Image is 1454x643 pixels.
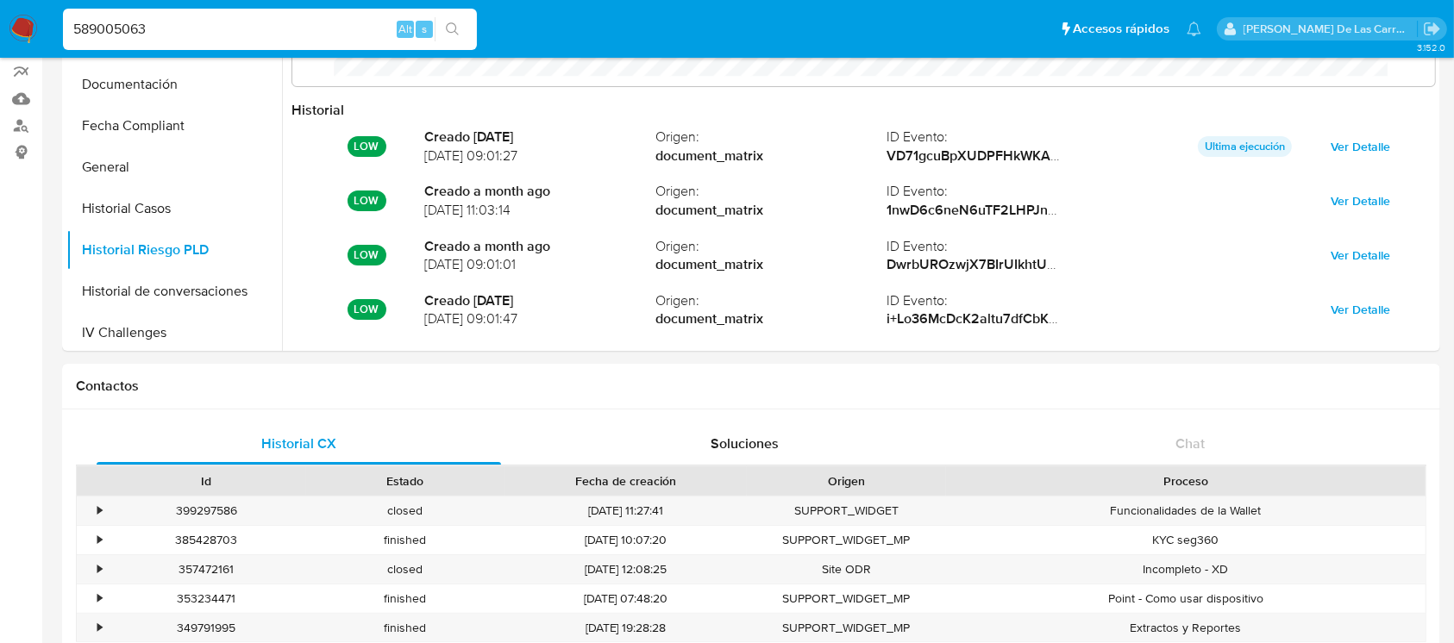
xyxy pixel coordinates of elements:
span: [DATE] 09:01:27 [424,147,655,165]
p: LOW [348,136,386,157]
p: LOW [348,299,386,320]
button: search-icon [435,17,470,41]
div: 385428703 [107,526,306,554]
span: Ver Detalle [1331,297,1390,321]
span: s [422,21,427,37]
span: [DATE] 09:01:47 [424,309,655,328]
div: finished [306,526,505,554]
div: KYC seg360 [946,526,1426,554]
button: General [66,147,282,188]
span: Historial CX [261,434,336,453]
p: delfina.delascarreras@mercadolibre.com [1244,21,1418,37]
div: finished [306,584,505,613]
div: SUPPORT_WIDGET_MP [747,526,946,554]
div: • [97,503,102,519]
button: Historial Riesgo PLD [66,229,282,271]
div: [DATE] 11:27:41 [505,496,747,525]
h1: Contactos [76,378,1426,395]
div: Extractos y Reportes [946,614,1426,642]
div: Site ODR [747,555,946,584]
span: Origen : [655,128,887,147]
span: Ver Detalle [1331,189,1390,213]
span: ID Evento : [887,237,1118,256]
div: 353234471 [107,584,306,613]
div: Fecha de creación [517,472,735,490]
div: SUPPORT_WIDGET_MP [747,614,946,642]
span: Origen : [655,237,887,256]
p: LOW [348,190,386,211]
strong: Creado [DATE] [424,291,655,310]
span: ID Evento : [887,182,1118,201]
input: Buscar usuario o caso... [63,18,477,41]
span: 3.152.0 [1417,41,1445,54]
span: Alt [398,21,412,37]
span: ID Evento : [887,128,1118,147]
span: Origen : [655,291,887,310]
strong: document_matrix [655,255,887,274]
div: 399297586 [107,496,306,525]
div: [DATE] 19:28:28 [505,614,747,642]
strong: Creado [DATE] [424,128,655,147]
div: • [97,620,102,636]
div: • [97,561,102,577]
span: Ver Detalle [1331,134,1390,159]
button: Fecha Compliant [66,105,282,147]
span: Ver Detalle [1331,243,1390,267]
div: [DATE] 12:08:25 [505,555,747,584]
button: IV Challenges [66,312,282,353]
strong: Historial [291,100,344,120]
div: SUPPORT_WIDGET [747,496,946,525]
button: Ver Detalle [1319,296,1402,323]
a: Notificaciones [1187,22,1201,36]
div: Funcionalidades de la Wallet [946,496,1426,525]
a: Salir [1423,20,1441,38]
span: Chat [1175,434,1205,453]
span: Accesos rápidos [1073,20,1169,38]
div: closed [306,496,505,525]
p: Ultima ejecución [1198,136,1292,157]
button: Ver Detalle [1319,241,1402,269]
button: Historial Casos [66,188,282,229]
button: Ver Detalle [1319,187,1402,215]
p: LOW [348,245,386,265]
strong: Creado a month ago [424,182,655,201]
div: Proceso [958,472,1413,490]
strong: document_matrix [655,201,887,220]
div: SUPPORT_WIDGET_MP [747,584,946,613]
strong: document_matrix [655,147,887,165]
span: [DATE] 09:01:01 [424,255,655,274]
span: ID Evento : [887,291,1118,310]
div: Id [119,472,294,490]
div: [DATE] 07:48:20 [505,584,747,613]
div: finished [306,614,505,642]
span: [DATE] 11:03:14 [424,201,655,220]
div: 357472161 [107,555,306,584]
div: [DATE] 10:07:20 [505,526,747,554]
div: • [97,590,102,607]
button: Ver Detalle [1319,133,1402,160]
div: Incompleto - XD [946,555,1426,584]
button: Documentación [66,64,282,105]
div: Estado [318,472,493,490]
div: Origen [759,472,934,490]
span: Soluciones [711,434,779,453]
div: 349791995 [107,614,306,642]
div: • [97,532,102,548]
strong: Creado a month ago [424,237,655,256]
strong: document_matrix [655,309,887,328]
span: Origen : [655,182,887,201]
button: Historial de conversaciones [66,271,282,312]
div: closed [306,555,505,584]
div: Point - Como usar dispositivo [946,584,1426,613]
